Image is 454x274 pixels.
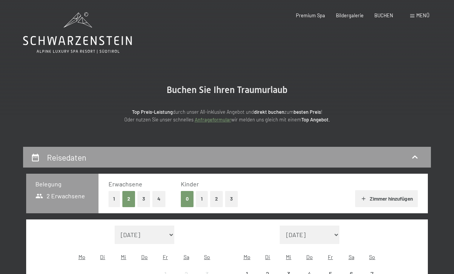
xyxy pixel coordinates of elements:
a: BUCHEN [374,12,393,18]
button: Zimmer hinzufügen [355,190,418,207]
button: 3 [137,191,150,207]
button: 1 [108,191,120,207]
h3: Belegung [35,180,89,188]
abbr: Montag [78,254,85,260]
a: Bildergalerie [336,12,364,18]
button: 1 [196,191,208,207]
span: Kinder [181,180,199,188]
button: 2 [122,191,135,207]
strong: Top Preis-Leistung [132,109,173,115]
abbr: Sonntag [369,254,375,260]
button: 4 [152,191,165,207]
p: durch unser All-inklusive Angebot und zum ! Oder nutzen Sie unser schnelles wir melden uns gleich... [73,108,381,124]
abbr: Dienstag [100,254,105,260]
button: 2 [210,191,223,207]
abbr: Mittwoch [286,254,291,260]
button: 0 [181,191,194,207]
a: Premium Spa [296,12,325,18]
span: Buchen Sie Ihren Traumurlaub [167,85,287,95]
span: 2 Erwachsene [35,192,85,200]
strong: direkt buchen [254,109,284,115]
abbr: Freitag [328,254,333,260]
a: Anfrageformular [195,116,231,123]
abbr: Donnerstag [141,254,148,260]
button: 3 [225,191,238,207]
abbr: Sonntag [204,254,210,260]
h2: Reisedaten [47,153,86,162]
strong: besten Preis [294,109,321,115]
abbr: Samstag [184,254,189,260]
abbr: Samstag [349,254,354,260]
abbr: Dienstag [265,254,270,260]
span: Menü [416,12,429,18]
abbr: Donnerstag [306,254,313,260]
span: Erwachsene [108,180,142,188]
strong: Top Angebot. [301,116,330,123]
abbr: Montag [244,254,250,260]
abbr: Freitag [163,254,168,260]
abbr: Mittwoch [121,254,126,260]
